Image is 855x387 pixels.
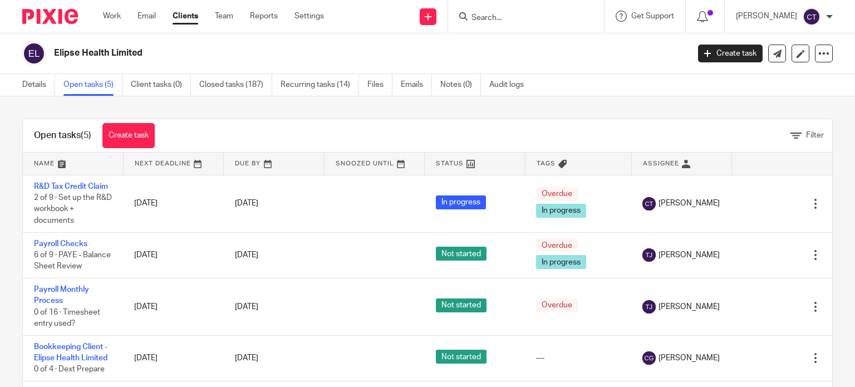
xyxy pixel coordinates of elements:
img: svg%3E [642,351,656,365]
a: Payroll Monthly Process [34,286,89,305]
td: [DATE] [123,278,223,336]
span: [PERSON_NAME] [659,198,720,209]
img: svg%3E [22,42,46,65]
span: 0 of 16 · Timesheet entry used? [34,308,100,328]
a: Team [215,11,233,22]
img: svg%3E [642,197,656,210]
span: Overdue [536,187,578,201]
a: Audit logs [489,74,532,96]
p: [PERSON_NAME] [736,11,797,22]
img: svg%3E [803,8,820,26]
span: [PERSON_NAME] [659,352,720,364]
span: [DATE] [235,199,258,207]
span: Tags [537,160,556,166]
input: Search [470,13,571,23]
img: Pixie [22,9,78,24]
span: (5) [81,131,91,140]
td: [DATE] [123,175,223,232]
span: [DATE] [235,303,258,311]
div: --- [536,352,620,364]
span: 6 of 9 · PAYE - Balance Sheet Review [34,251,111,271]
span: [PERSON_NAME] [659,301,720,312]
h1: Open tasks [34,130,91,141]
span: Not started [436,350,487,364]
span: 0 of 4 · Dext Prepare [34,366,105,374]
span: In progress [536,204,586,218]
a: Settings [294,11,324,22]
a: Payroll Checks [34,240,87,248]
span: 2 of 9 · Set up the R&D workbook + documents [34,194,112,224]
a: Clients [173,11,198,22]
span: Status [436,160,464,166]
span: In progress [436,195,486,209]
a: R&D Tax Credit Claim [34,183,108,190]
a: Open tasks (5) [63,74,122,96]
a: Recurring tasks (14) [281,74,359,96]
a: Closed tasks (187) [199,74,272,96]
a: Files [367,74,392,96]
a: Emails [401,74,432,96]
span: In progress [536,255,586,269]
a: Email [137,11,156,22]
a: Notes (0) [440,74,481,96]
a: Bookkeeping Client - Elipse Health Limited [34,343,107,362]
a: Create task [698,45,763,62]
span: Snoozed Until [336,160,394,166]
span: Not started [436,247,487,261]
a: Client tasks (0) [131,74,191,96]
span: Not started [436,298,487,312]
td: [DATE] [123,335,223,381]
span: Filter [806,131,824,139]
span: [DATE] [235,251,258,259]
h2: Elipse Health Limited [54,47,556,59]
img: svg%3E [642,300,656,313]
img: svg%3E [642,248,656,262]
span: [DATE] [235,354,258,362]
span: Overdue [536,238,578,252]
a: Details [22,74,55,96]
span: Overdue [536,298,578,312]
td: [DATE] [123,232,223,278]
span: Get Support [631,12,674,20]
a: Create task [102,123,155,148]
a: Work [103,11,121,22]
a: Reports [250,11,278,22]
span: [PERSON_NAME] [659,249,720,261]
